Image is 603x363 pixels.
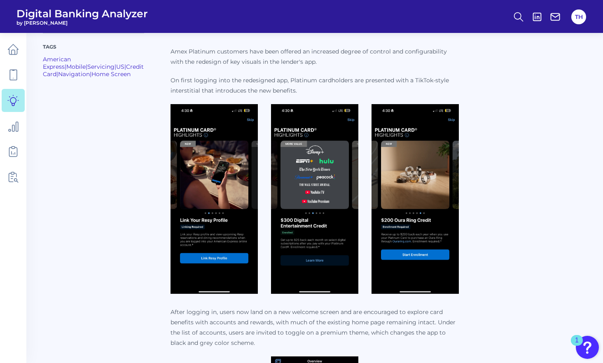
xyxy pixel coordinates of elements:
[576,336,599,359] button: Open Resource Center, 1 new notification
[86,63,87,70] span: |
[571,9,586,24] button: TH
[575,340,579,351] div: 1
[65,63,66,70] span: |
[91,70,131,78] a: Home Screen
[16,20,148,26] span: by [PERSON_NAME]
[43,63,144,78] a: Credit Card
[87,63,115,70] a: Servicing
[171,307,459,348] p: After logging in, users now land on a new welcome screen and are encouraged to explore card benef...
[124,63,126,70] span: |
[43,56,71,70] a: American Express
[90,70,91,78] span: |
[116,63,124,70] a: US
[56,70,58,78] span: |
[171,75,459,96] p: On first logging into the redesigned app, Platinum cardholders are presented with a TikTok-style ...
[66,63,86,70] a: Mobile
[115,63,116,70] span: |
[58,70,90,78] a: Navigation
[171,47,459,67] p: Amex Platinum customers have been offered an increased degree of control and configurability with...
[171,104,258,294] img: Image (2).jpg
[372,104,459,294] img: Image (5).jpg
[16,7,148,20] span: Digital Banking Analyzer
[43,43,144,51] p: Tags
[271,104,358,294] img: Image (3).jpg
